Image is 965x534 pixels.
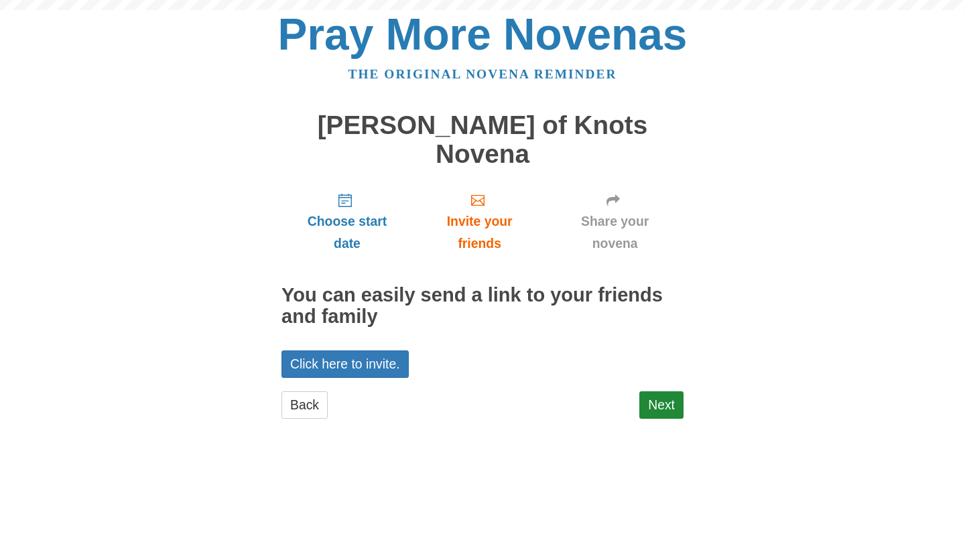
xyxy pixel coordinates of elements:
a: Invite your friends [413,182,546,261]
a: Click here to invite. [281,350,409,378]
a: Pray More Novenas [278,9,688,59]
a: Back [281,391,328,419]
span: Choose start date [295,210,399,255]
a: Choose start date [281,182,413,261]
a: Next [639,391,684,419]
a: Share your novena [546,182,684,261]
h1: [PERSON_NAME] of Knots Novena [281,111,684,168]
a: The original novena reminder [348,67,617,81]
span: Invite your friends [426,210,533,255]
h2: You can easily send a link to your friends and family [281,285,684,328]
span: Share your novena [560,210,670,255]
